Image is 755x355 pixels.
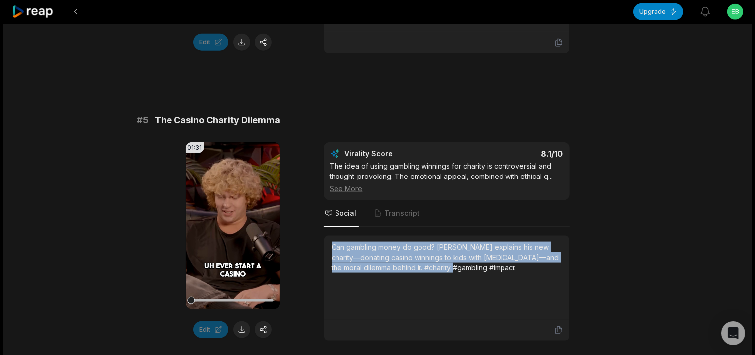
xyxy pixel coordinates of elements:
[336,208,357,218] span: Social
[330,183,563,194] div: See More
[721,321,745,345] div: Open Intercom Messenger
[193,321,228,338] button: Edit
[332,242,561,273] div: Can gambling money do good? [PERSON_NAME] explains his new charity—donating casino winnings to ki...
[633,3,683,20] button: Upgrade
[330,161,563,194] div: The idea of using gambling winnings for charity is controversial and thought-provoking. The emoti...
[345,149,452,159] div: Virality Score
[137,113,149,127] span: # 5
[324,200,570,227] nav: Tabs
[186,142,280,309] video: Your browser does not support mp4 format.
[456,149,563,159] div: 8.1 /10
[385,208,420,218] span: Transcript
[155,113,281,127] span: The Casino Charity Dilemma
[193,34,228,51] button: Edit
